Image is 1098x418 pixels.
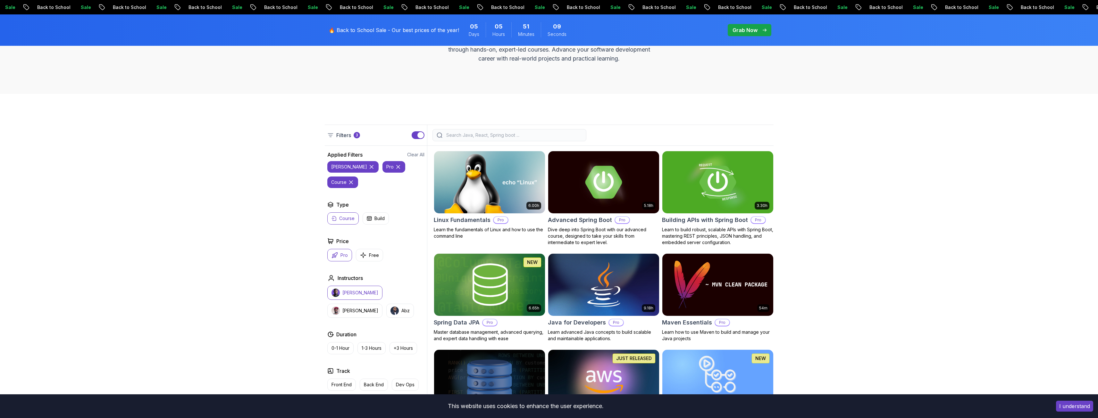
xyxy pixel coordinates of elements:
[331,289,340,297] img: instructor img
[483,319,497,326] p: Pro
[782,4,826,11] p: Back to School
[5,399,1046,413] div: This website uses cookies to enhance the user experience.
[644,306,653,311] p: 9.18h
[529,306,539,311] p: 6.65h
[364,381,384,388] p: Back End
[662,253,774,342] a: Maven Essentials card54mMaven EssentialsProLearn how to use Maven to build and manage your Java p...
[548,350,659,412] img: AWS for Developers card
[390,342,417,354] button: +3 Hours
[548,216,612,225] h2: Advanced Spring Boot
[445,132,582,138] input: Search Java, React, Spring boot ...
[434,151,545,213] img: Linux Fundamentals card
[342,290,378,296] p: [PERSON_NAME]
[327,212,359,225] button: Course
[327,286,382,300] button: instructor img[PERSON_NAME]
[662,151,773,213] img: Building APIs with Spring Boot card
[145,4,165,11] p: Sale
[407,152,424,158] button: Clear All
[469,31,479,37] span: Days
[441,36,657,63] p: Master in-demand skills like Java, Spring Boot, DevOps, React, and more through hands-on, expert-...
[177,4,221,11] p: Back to School
[342,307,378,314] p: [PERSON_NAME]
[327,379,356,391] button: Front End
[707,4,750,11] p: Back to School
[662,318,712,327] h2: Maven Essentials
[528,203,539,208] p: 6.00h
[1053,4,1073,11] p: Sale
[360,379,388,391] button: Back End
[662,226,774,246] p: Learn to build robust, scalable APIs with Spring Boot, mastering REST principles, JSON handling, ...
[662,216,748,225] h2: Building APIs with Spring Boot
[470,22,478,31] span: 5 Days
[1009,4,1053,11] p: Back to School
[327,161,379,173] button: [PERSON_NAME]
[733,26,758,34] p: Grab Now
[339,215,355,222] p: Course
[631,4,675,11] p: Back to School
[362,345,381,351] p: 1-3 Hours
[331,345,349,351] p: 0-1 Hour
[401,307,410,314] p: Abz
[977,4,998,11] p: Sale
[328,4,372,11] p: Back to School
[523,22,529,31] span: 51 Minutes
[434,350,545,412] img: Advanced Databases card
[548,329,659,342] p: Learn advanced Java concepts to build scalable and maintainable applications.
[434,216,490,225] h2: Linux Fundamentals
[336,237,349,245] h2: Price
[331,381,352,388] p: Front End
[644,203,653,208] p: 5.18h
[69,4,90,11] p: Sale
[394,345,413,351] p: +3 Hours
[101,4,145,11] p: Back to School
[755,355,766,362] p: NEW
[369,252,379,258] p: Free
[548,318,606,327] h2: Java for Developers
[934,4,977,11] p: Back to School
[336,201,349,209] h2: Type
[527,259,538,266] p: NEW
[253,4,296,11] p: Back to School
[548,151,659,213] img: Advanced Spring Boot card
[548,151,659,246] a: Advanced Spring Boot card5.18hAdvanced Spring BootProDive deep into Spring Boot with our advanced...
[492,31,505,37] span: Hours
[331,179,347,185] p: course
[392,379,419,391] button: Dev Ops
[26,4,69,11] p: Back to School
[548,254,659,316] img: Java for Developers card
[329,26,459,34] p: 🔥 Back to School Sale - Our best prices of the year!
[750,4,771,11] p: Sale
[404,4,448,11] p: Back to School
[386,164,394,170] p: pro
[751,217,765,223] p: Pro
[434,318,480,327] h2: Spring Data JPA
[548,253,659,342] a: Java for Developers card9.18hJava for DevelopersProLearn advanced Java concepts to build scalable...
[327,176,358,188] button: course
[356,249,383,261] button: Free
[331,307,340,315] img: instructor img
[615,217,629,223] p: Pro
[1056,401,1093,412] button: Accept cookies
[495,22,503,31] span: 5 Hours
[338,274,363,282] h2: Instructors
[548,226,659,246] p: Dive deep into Spring Boot with our advanced course, designed to take your skills from intermedia...
[372,4,392,11] p: Sale
[390,307,399,315] img: instructor img
[448,4,468,11] p: Sale
[662,350,773,412] img: CI/CD with GitHub Actions card
[374,215,385,222] p: Build
[599,4,619,11] p: Sale
[336,131,351,139] p: Filters
[518,31,534,37] span: Minutes
[327,151,363,159] h2: Applied Filters
[396,381,415,388] p: Dev Ops
[296,4,317,11] p: Sale
[759,306,767,311] p: 54m
[357,342,386,354] button: 1-3 Hours
[757,203,767,208] p: 3.30h
[494,217,508,223] p: Pro
[548,31,566,37] span: Seconds
[826,4,846,11] p: Sale
[523,4,544,11] p: Sale
[901,4,922,11] p: Sale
